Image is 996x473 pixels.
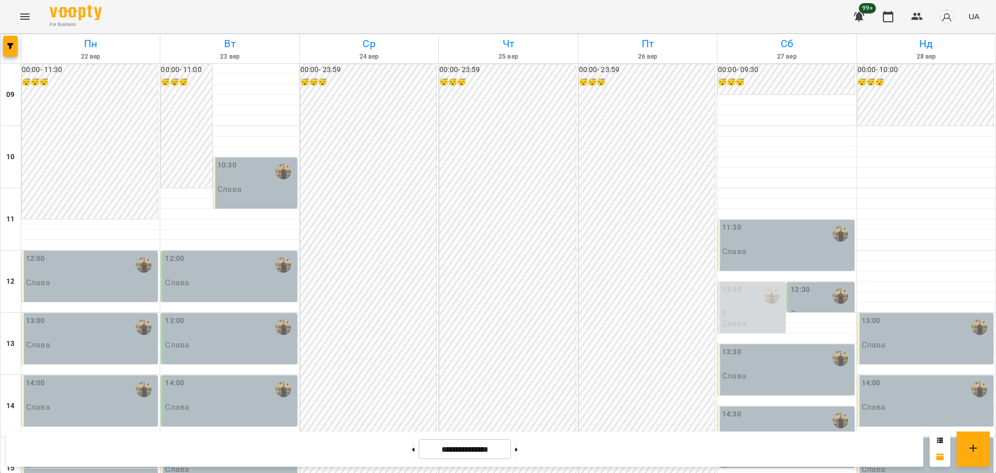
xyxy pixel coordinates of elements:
[6,151,15,163] h6: 10
[22,77,158,88] h6: 😴😴😴
[862,402,886,411] p: Слава
[859,36,994,52] h6: Нд
[833,413,848,428] img: Слава Болбі [барабани/перкусія]
[136,257,151,273] img: Слава Болбі [барабани/перкусія]
[217,185,242,193] p: Слава
[162,36,297,52] h6: Вт
[165,253,184,265] label: 12:00
[6,276,15,287] h6: 12
[722,247,746,256] p: Слава
[722,222,741,233] label: 11:30
[833,351,848,366] img: Слава Болбі [барабани/перкусія]
[579,77,715,88] h6: 😴😴😴
[165,402,189,411] p: Слава
[439,77,575,88] h6: 😴😴😴
[301,52,437,62] h6: 24 вер
[136,319,151,335] img: Слава Болбі [барабани/перкусія]
[26,315,45,327] label: 13:00
[722,319,746,328] p: Слава
[833,226,848,242] img: Слава Болбі [барабани/перкусія]
[718,64,854,76] h6: 00:00 - 09:30
[719,52,854,62] h6: 27 вер
[161,64,212,76] h6: 00:00 - 11:00
[439,64,575,76] h6: 00:00 - 23:59
[300,64,436,76] h6: 00:00 - 23:59
[791,309,815,318] p: Слава
[165,315,184,327] label: 13:00
[50,5,102,20] img: Voopty Logo
[722,346,741,358] label: 13:30
[6,400,15,412] h6: 14
[165,378,184,389] label: 14:00
[939,9,954,24] img: avatar_s.png
[22,64,158,76] h6: 00:00 - 11:30
[764,288,779,304] img: Слава Болбі [барабани/перкусія]
[6,89,15,101] h6: 09
[12,4,37,29] button: Menu
[579,64,715,76] h6: 00:00 - 23:59
[859,3,876,13] span: 99+
[217,160,237,171] label: 10:30
[862,315,881,327] label: 13:00
[718,77,854,88] h6: 😴😴😴
[580,52,715,62] h6: 26 вер
[862,340,886,349] p: Слава
[972,382,987,397] img: Слава Болбі [барабани/перкусія]
[862,378,881,389] label: 14:00
[580,36,715,52] h6: Пт
[165,278,189,287] p: Слава
[23,52,158,62] h6: 22 вер
[857,64,993,76] h6: 00:00 - 10:00
[275,382,291,397] img: Слава Болбі [барабани/перкусія]
[440,52,576,62] h6: 25 вер
[301,36,437,52] h6: Ср
[162,52,297,62] h6: 23 вер
[300,77,436,88] h6: 😴😴😴
[23,36,158,52] h6: Пн
[26,340,50,349] p: Слава
[440,36,576,52] h6: Чт
[275,319,291,335] img: Слава Болбі [барабани/перкусія]
[722,409,741,420] label: 14:30
[26,278,50,287] p: Слава
[857,77,993,88] h6: 😴😴😴
[722,309,783,318] p: 0
[972,319,987,335] img: Слава Болбі [барабани/перкусія]
[6,338,15,350] h6: 13
[722,371,746,380] p: Слава
[26,378,45,389] label: 14:00
[275,257,291,273] img: Слава Болбі [барабани/перкусія]
[50,21,102,28] span: For Business
[136,382,151,397] img: Слава Болбі [барабани/перкусія]
[964,7,984,26] button: UA
[969,11,979,22] span: UA
[722,284,741,296] label: 12:30
[161,77,212,88] h6: 😴😴😴
[833,288,848,304] img: Слава Болбі [барабани/перкусія]
[791,284,810,296] label: 12:30
[6,214,15,225] h6: 11
[859,52,994,62] h6: 28 вер
[275,164,291,179] img: Слава Болбі [барабани/перкусія]
[26,402,50,411] p: Слава
[719,36,854,52] h6: Сб
[165,340,189,349] p: Слава
[26,253,45,265] label: 12:00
